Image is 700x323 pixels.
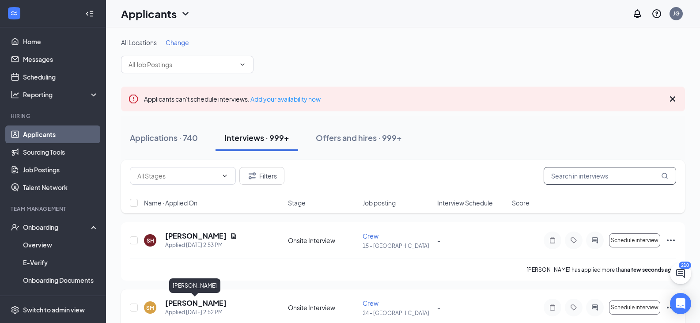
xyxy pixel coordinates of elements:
[547,304,558,311] svg: Note
[675,268,686,279] svg: ChatActive
[10,9,19,18] svg: WorkstreamLogo
[627,266,675,273] b: a few seconds ago
[23,143,98,161] a: Sourcing Tools
[121,6,177,21] h1: Applicants
[23,179,98,196] a: Talent Network
[165,231,227,241] h5: [PERSON_NAME]
[288,198,306,207] span: Stage
[288,303,357,312] div: Onsite Interview
[128,94,139,104] svg: Error
[144,198,197,207] span: Name · Applied On
[239,61,246,68] svg: ChevronDown
[547,237,558,244] svg: Note
[568,304,579,311] svg: Tag
[250,95,321,103] a: Add your availability now
[23,125,98,143] a: Applicants
[363,242,432,250] p: 15 - [GEOGRAPHIC_DATA]
[609,300,660,315] button: Schedule interview
[568,237,579,244] svg: Tag
[363,232,378,240] span: Crew
[130,132,198,143] div: Applications · 740
[247,171,257,181] svg: Filter
[661,172,668,179] svg: MagnifyingGlass
[651,8,662,19] svg: QuestionInfo
[23,50,98,68] a: Messages
[239,167,284,185] button: Filter Filters
[544,167,676,185] input: Search in interviews
[85,9,94,18] svg: Collapse
[166,38,189,46] span: Change
[11,305,19,314] svg: Settings
[230,232,237,239] svg: Document
[670,293,691,314] div: Open Intercom Messenger
[23,68,98,86] a: Scheduling
[23,90,99,99] div: Reporting
[23,305,85,314] div: Switch to admin view
[609,233,660,247] button: Schedule interview
[526,266,676,274] p: [PERSON_NAME] has applied more than .
[11,112,97,120] div: Hiring
[23,271,98,289] a: Onboarding Documents
[611,304,658,311] span: Schedule interview
[666,302,676,313] svg: Ellipses
[137,171,218,181] input: All Stages
[512,198,530,207] span: Score
[590,237,600,244] svg: ActiveChat
[670,263,691,284] button: ChatActive
[288,236,357,245] div: Onsite Interview
[11,223,19,232] svg: UserCheck
[23,254,98,271] a: E-Verify
[165,241,237,250] div: Applied [DATE] 2:53 PM
[180,8,191,19] svg: ChevronDown
[224,132,289,143] div: Interviews · 999+
[23,161,98,179] a: Job Postings
[632,8,643,19] svg: Notifications
[121,38,157,46] span: All Locations
[144,95,321,103] span: Applicants can't schedule interviews.
[611,237,658,243] span: Schedule interview
[437,304,440,312] span: -
[23,236,98,254] a: Overview
[11,90,19,99] svg: Analysis
[165,308,227,317] div: Applied [DATE] 2:52 PM
[673,10,680,17] div: JG
[667,94,678,104] svg: Cross
[316,132,402,143] div: Offers and hires · 999+
[23,33,98,50] a: Home
[363,198,396,207] span: Job posting
[129,60,235,69] input: All Job Postings
[437,198,493,207] span: Interview Schedule
[221,172,228,179] svg: ChevronDown
[23,223,91,232] div: Onboarding
[437,236,440,244] span: -
[679,262,691,269] div: 210
[590,304,600,311] svg: ActiveChat
[147,237,154,244] div: SH
[11,205,97,213] div: Team Management
[363,299,378,307] span: Crew
[363,309,432,317] p: 24 - [GEOGRAPHIC_DATA]
[165,298,227,308] h5: [PERSON_NAME]
[23,289,98,307] a: Activity log
[169,278,220,293] div: [PERSON_NAME]
[666,235,676,246] svg: Ellipses
[146,304,154,312] div: SM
